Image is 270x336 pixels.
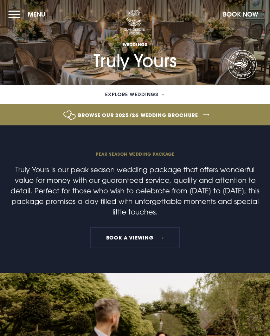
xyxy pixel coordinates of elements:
[8,164,262,217] p: Truly Yours is our peak season wedding package that offers wonderful value for money with our gua...
[105,92,158,97] span: Explore Weddings
[94,42,176,47] span: Weddings
[8,7,49,22] button: Menu
[219,7,262,22] button: Book Now
[28,10,45,18] span: Menu
[124,10,145,35] img: Clandeboye Lodge
[8,151,262,157] span: Peak season wedding package
[90,227,180,248] a: Book a Viewing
